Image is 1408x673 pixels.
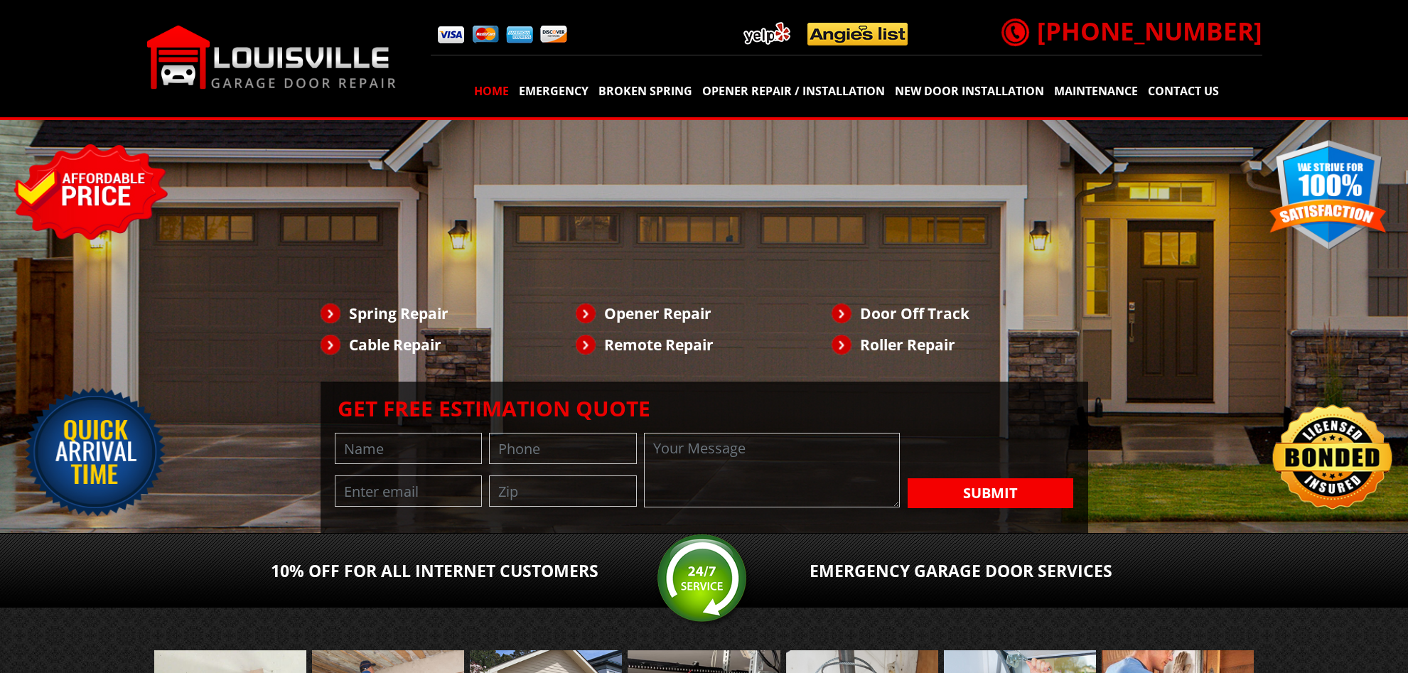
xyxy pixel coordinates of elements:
[146,25,397,90] img: Louisville.png
[908,433,1074,475] iframe: reCAPTCHA
[655,533,753,630] img: srv.png
[438,26,465,43] img: pay1.png
[472,26,499,43] img: pay2.png
[738,16,914,51] img: add.png
[146,561,599,581] h2: 10% OFF For All Internet Customers
[540,26,567,43] img: pay4.png
[321,329,576,360] li: Cable Repair
[471,66,512,116] a: Home
[1144,66,1222,116] a: Contact Us
[699,66,888,116] a: Opener Repair / Installation
[891,66,1048,116] a: New door installation
[576,298,832,329] li: Opener Repair
[997,14,1033,50] img: call.png
[832,329,1087,360] li: Roller Repair
[506,26,533,43] img: pay3.png
[335,433,483,464] input: Name
[321,298,576,329] li: Spring Repair
[335,475,483,507] input: Enter email
[328,396,1081,421] h2: Get Free Estimation Quote
[1001,14,1262,48] a: [PHONE_NUMBER]
[832,298,1087,329] li: Door Off Track
[489,475,637,507] input: Zip
[908,478,1073,508] button: Submit
[576,329,832,360] li: Remote Repair
[489,433,637,464] input: Phone
[1050,66,1141,116] a: Maintenance
[810,561,1262,581] h2: Emergency Garage Door services
[595,66,696,116] a: Broken Spring
[515,66,592,116] a: EMERGENCY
